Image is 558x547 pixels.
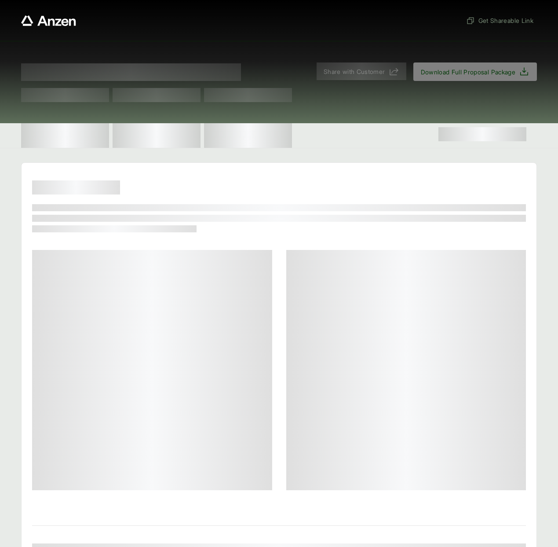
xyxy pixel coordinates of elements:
[21,63,241,81] span: Proposal for
[21,15,76,26] a: Anzen website
[324,67,385,76] span: Share with Customer
[204,88,292,102] span: Test
[466,16,533,25] span: Get Shareable Link
[463,12,537,29] button: Get Shareable Link
[21,88,109,102] span: Test
[113,88,201,102] span: Test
